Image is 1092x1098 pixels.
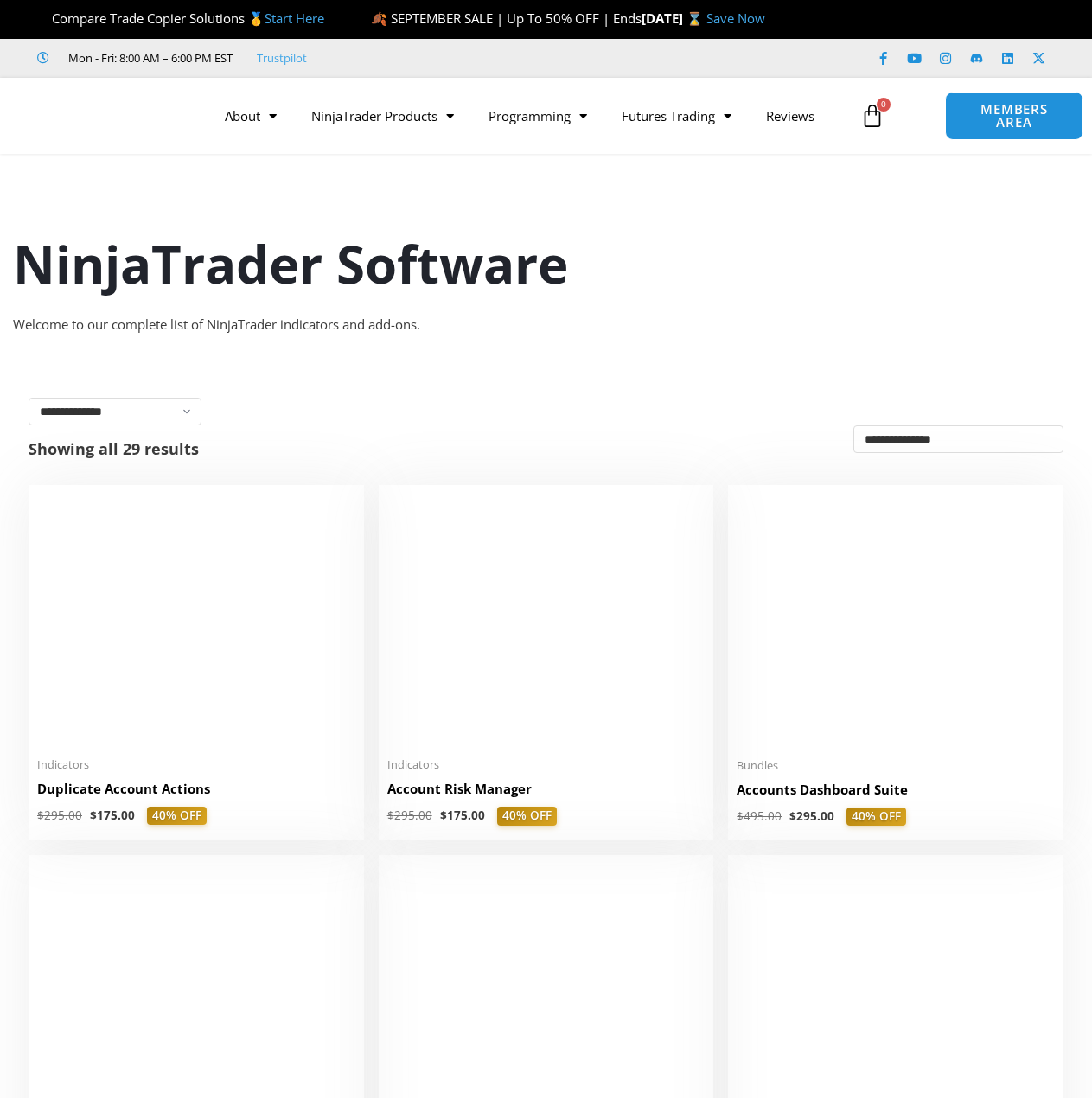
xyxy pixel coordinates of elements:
[64,48,233,68] span: Mon - Fri: 8:00 AM – 6:00 PM EST
[387,757,706,772] span: Indicators
[737,781,1055,799] h2: Accounts Dashboard Suite
[440,808,447,823] span: $
[471,96,604,136] a: Programming
[853,425,1063,453] select: Shop order
[846,808,906,827] span: 40% OFF
[90,808,97,823] span: $
[834,91,910,141] a: 0
[257,48,307,68] a: Trustpilot
[37,10,324,27] span: Compare Trade Copier Solutions 🥇
[737,808,744,824] span: $
[90,808,135,823] bdi: 175.00
[387,494,706,747] img: Account Risk Manager
[208,96,294,136] a: About
[877,98,891,112] span: 0
[387,808,432,823] bdi: 295.00
[16,85,202,147] img: LogoAI | Affordable Indicators – NinjaTrader
[147,807,207,826] span: 40% OFF
[497,807,557,826] span: 40% OFF
[37,808,82,823] bdi: 295.00
[37,780,355,798] h2: Duplicate Account Actions
[789,808,796,824] span: $
[371,10,642,27] span: 🍂 SEPTEMBER SALE | Up To 50% OFF | Ends
[387,780,706,798] h2: Account Risk Manager
[387,808,394,823] span: $
[13,313,1079,337] div: Welcome to our complete list of NinjaTrader indicators and add-ons.
[945,92,1082,140] a: MEMBERS AREA
[208,96,852,136] nav: Menu
[706,10,765,27] a: Save Now
[737,494,1055,747] img: Accounts Dashboard Suite
[37,780,355,807] a: Duplicate Account Actions
[294,96,471,136] a: NinjaTrader Products
[265,10,324,27] a: Start Here
[737,808,782,824] bdi: 495.00
[37,808,44,823] span: $
[642,10,706,27] strong: [DATE] ⌛
[963,103,1064,129] span: MEMBERS AREA
[749,96,832,136] a: Reviews
[789,808,834,824] bdi: 295.00
[604,96,749,136] a: Futures Trading
[737,758,1055,773] span: Bundles
[38,12,51,25] img: 🏆
[13,227,1079,300] h1: NinjaTrader Software
[737,781,1055,808] a: Accounts Dashboard Suite
[29,441,199,456] p: Showing all 29 results
[440,808,485,823] bdi: 175.00
[37,494,355,746] img: Duplicate Account Actions
[37,757,355,772] span: Indicators
[387,780,706,807] a: Account Risk Manager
